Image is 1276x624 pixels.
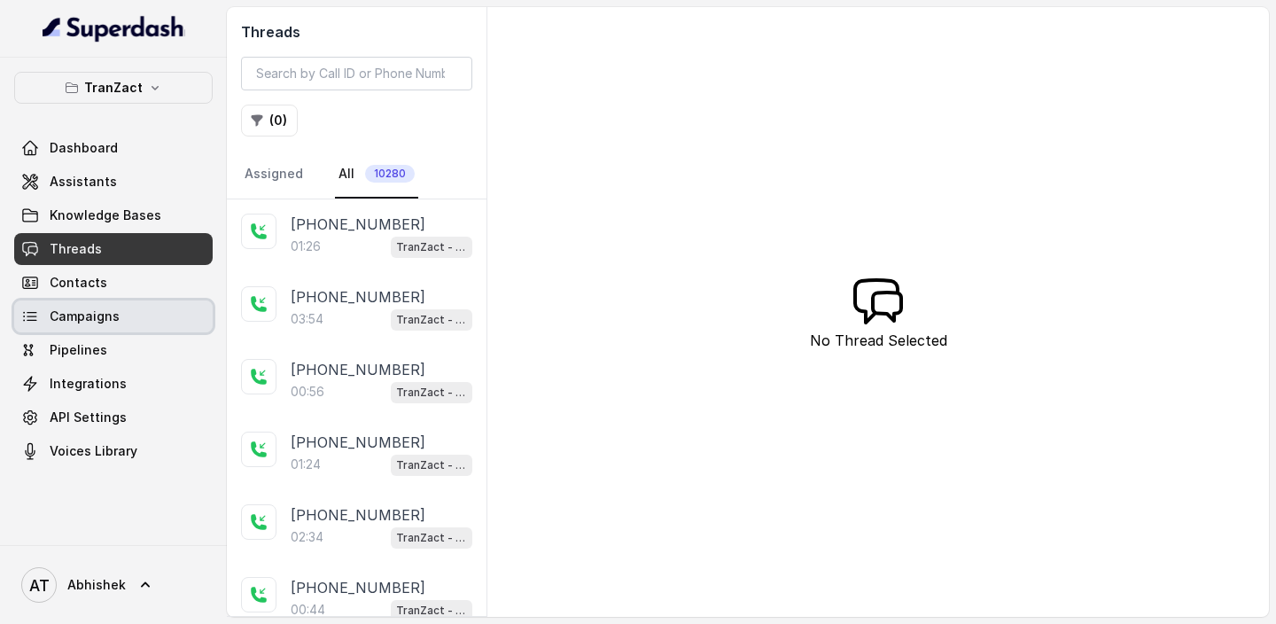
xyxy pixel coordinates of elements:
h2: Threads [241,21,472,43]
p: TranZact - New UseCase AI Inbound [396,311,467,329]
text: AT [29,576,50,595]
p: 01:24 [291,456,321,473]
p: 01:26 [291,238,321,255]
span: Voices Library [50,442,137,460]
a: Pipelines [14,334,213,366]
span: Abhishek [67,576,126,594]
p: TranZact - New UseCase AI Inbound Upfront [396,238,467,256]
p: [PHONE_NUMBER] [291,577,425,598]
input: Search by Call ID or Phone Number [241,57,472,90]
span: Contacts [50,274,107,292]
p: 03:54 [291,310,323,328]
span: Pipelines [50,341,107,359]
a: Assigned [241,151,307,199]
img: light.svg [43,14,185,43]
span: Campaigns [50,308,120,325]
a: Voices Library [14,435,213,467]
span: Threads [50,240,102,258]
p: TranZact - New UseCase AI Inbound Upfront [396,456,467,474]
a: Abhishek [14,560,213,610]
p: TranZact - New UseCase AI Inbound [396,602,467,620]
a: Contacts [14,267,213,299]
span: Dashboard [50,139,118,157]
span: Assistants [50,173,117,191]
span: API Settings [50,409,127,426]
a: Campaigns [14,300,213,332]
a: All10280 [335,151,418,199]
p: TranZact - New UseCase AI Inbound Upfront [396,384,467,402]
p: [PHONE_NUMBER] [291,286,425,308]
p: TranZact [84,77,143,98]
nav: Tabs [241,151,472,199]
a: Integrations [14,368,213,400]
span: Knowledge Bases [50,207,161,224]
button: TranZact [14,72,213,104]
p: TranZact - New UseCase AI Inbound [396,529,467,547]
p: [PHONE_NUMBER] [291,214,425,235]
a: Threads [14,233,213,265]
p: 00:56 [291,383,324,401]
p: [PHONE_NUMBER] [291,504,425,526]
p: [PHONE_NUMBER] [291,359,425,380]
a: Assistants [14,166,213,198]
a: API Settings [14,402,213,433]
p: 02:34 [291,528,323,546]
p: [PHONE_NUMBER] [291,432,425,453]
span: 10280 [365,165,415,183]
a: Knowledge Bases [14,199,213,231]
a: Dashboard [14,132,213,164]
span: Integrations [50,375,127,393]
p: No Thread Selected [810,330,947,351]
button: (0) [241,105,298,136]
p: 00:44 [291,601,325,619]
